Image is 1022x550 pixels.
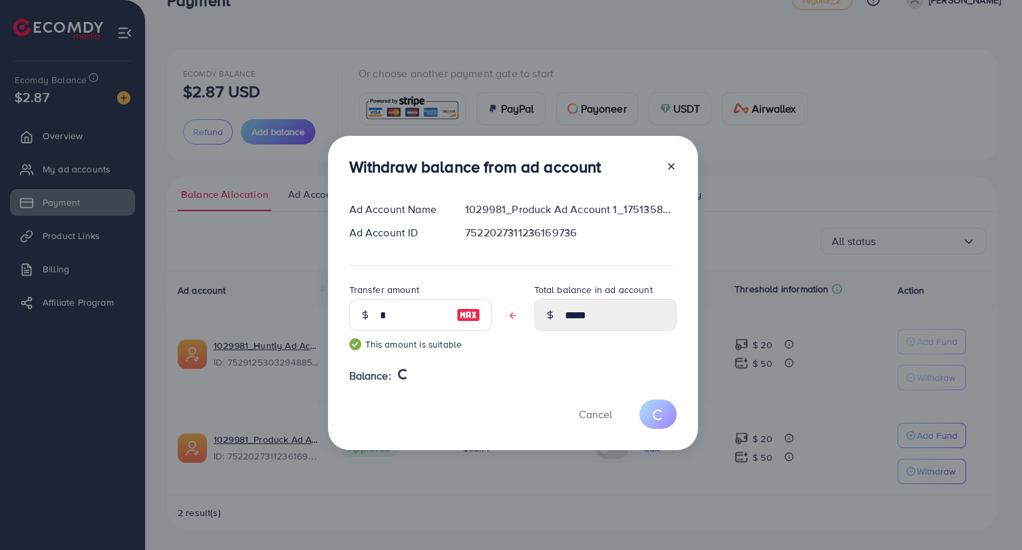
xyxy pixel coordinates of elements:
small: This amount is suitable [349,338,492,351]
h3: Withdraw balance from ad account [349,157,601,176]
label: Total balance in ad account [534,283,653,296]
label: Transfer amount [349,283,419,296]
div: Ad Account Name [339,202,455,217]
div: 1029981_Produck Ad Account 1_1751358564235 [454,202,687,217]
div: 7522027311236169736 [454,225,687,240]
span: Cancel [579,407,612,421]
img: image [456,307,480,323]
iframe: Chat [965,490,1012,540]
img: guide [349,338,361,350]
div: Ad Account ID [339,225,455,240]
button: Cancel [562,400,629,428]
span: Balance: [349,368,391,384]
